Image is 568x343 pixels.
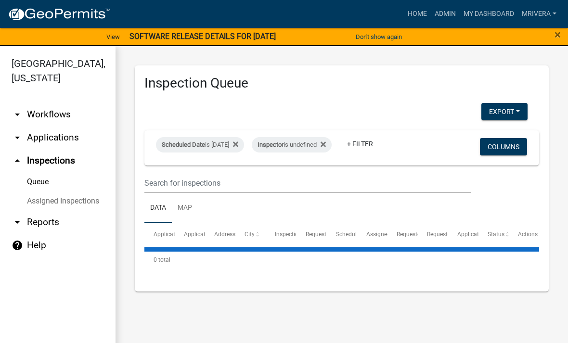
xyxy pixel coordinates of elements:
input: Search for inspections [144,173,471,193]
a: Map [172,193,198,224]
a: My Dashboard [460,5,518,23]
span: Requested Date [306,231,346,238]
span: Application [154,231,183,238]
button: Columns [480,138,527,155]
a: View [103,29,124,45]
i: arrow_drop_down [12,216,23,228]
datatable-header-cell: Status [478,223,509,246]
span: Application Type [184,231,228,238]
datatable-header-cell: Requestor Name [387,223,418,246]
datatable-header-cell: Scheduled Time [326,223,357,246]
span: Inspection Type [275,231,316,238]
i: arrow_drop_down [12,109,23,120]
div: is [DATE] [156,137,244,152]
span: Scheduled Time [336,231,377,238]
h3: Inspection Queue [144,75,539,91]
button: Don't show again [352,29,406,45]
span: Actions [518,231,538,238]
a: + Filter [339,135,381,152]
a: mrivera [518,5,560,23]
button: Close [555,29,561,40]
div: 0 total [144,248,539,272]
span: Requestor Phone [427,231,471,238]
span: Inspector [258,141,284,148]
span: City [245,231,255,238]
span: Application Description [457,231,518,238]
datatable-header-cell: Actions [509,223,539,246]
datatable-header-cell: Application Description [448,223,478,246]
i: arrow_drop_up [12,155,23,166]
datatable-header-cell: Address [205,223,235,246]
span: Scheduled Date [162,141,205,148]
datatable-header-cell: Requestor Phone [418,223,448,246]
a: Data [144,193,172,224]
strong: SOFTWARE RELEASE DETAILS FOR [DATE] [129,32,276,41]
datatable-header-cell: Application Type [175,223,205,246]
span: Requestor Name [397,231,440,238]
datatable-header-cell: Inspection Type [266,223,296,246]
datatable-header-cell: Requested Date [296,223,326,246]
a: Home [404,5,431,23]
i: help [12,240,23,251]
i: arrow_drop_down [12,132,23,143]
div: is undefined [252,137,332,152]
datatable-header-cell: City [235,223,266,246]
button: Export [481,103,528,120]
datatable-header-cell: Assigned Inspector [357,223,387,246]
datatable-header-cell: Application [144,223,175,246]
span: Address [214,231,235,238]
span: Assigned Inspector [366,231,416,238]
span: × [555,28,561,41]
a: Admin [431,5,460,23]
span: Status [488,231,504,238]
